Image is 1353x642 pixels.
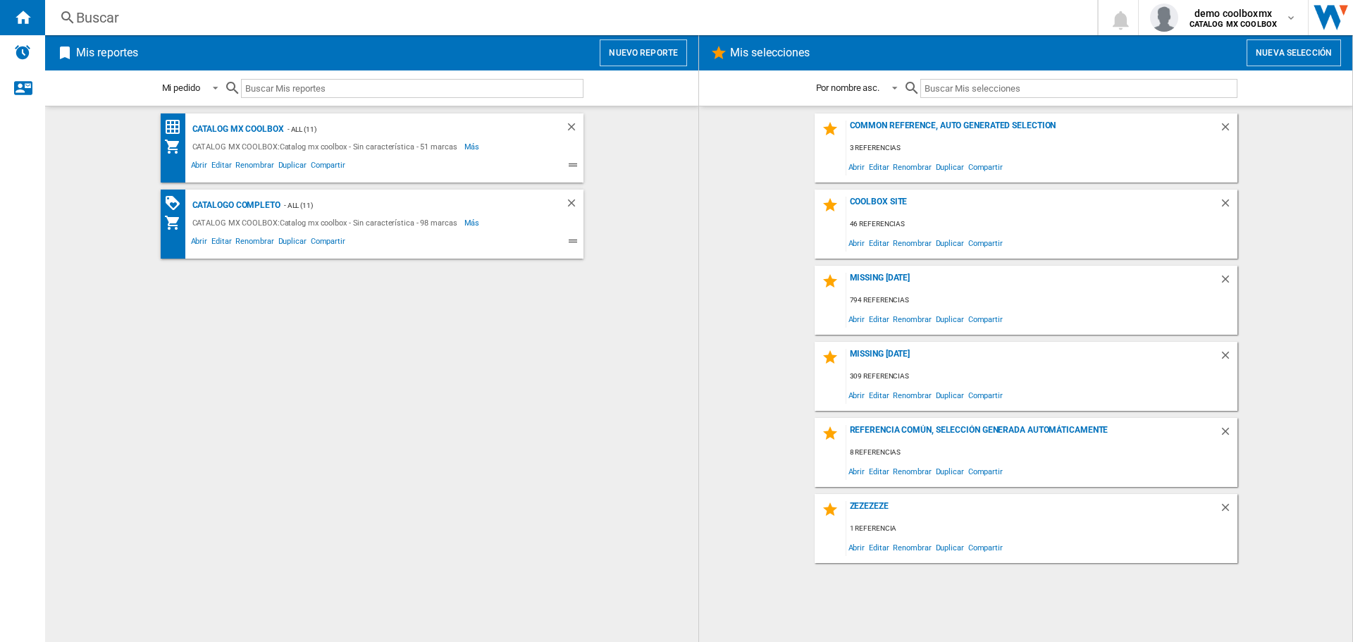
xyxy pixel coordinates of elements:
[284,121,537,138] div: - ALL (11)
[816,82,880,93] div: Por nombre asc.
[189,138,464,155] div: CATALOG MX COOLBOX:Catalog mx coolbox - Sin característica - 51 marcas
[189,214,464,231] div: CATALOG MX COOLBOX:Catalog mx coolbox - Sin característica - 98 marcas
[934,385,966,405] span: Duplicar
[209,235,233,252] span: Editar
[846,425,1219,444] div: Referencia común, selección generada automáticamente
[966,309,1005,328] span: Compartir
[846,157,867,176] span: Abrir
[934,538,966,557] span: Duplicar
[846,197,1219,216] div: COOLBOX SITE
[867,385,891,405] span: Editar
[1190,20,1278,29] b: CATALOG MX COOLBOX
[1219,425,1237,444] div: Borrar
[867,309,891,328] span: Editar
[565,121,583,138] div: Borrar
[867,538,891,557] span: Editar
[464,138,482,155] span: Más
[920,79,1237,98] input: Buscar Mis selecciones
[846,462,867,481] span: Abrir
[891,462,933,481] span: Renombrar
[164,118,189,136] div: Matriz de precios
[846,385,867,405] span: Abrir
[565,197,583,214] div: Borrar
[966,462,1005,481] span: Compartir
[846,121,1219,140] div: Common reference, auto generated selection
[934,157,966,176] span: Duplicar
[846,140,1237,157] div: 3 referencias
[1247,39,1341,66] button: Nueva selección
[1150,4,1178,32] img: profile.jpg
[891,157,933,176] span: Renombrar
[846,216,1237,233] div: 46 referencias
[846,368,1237,385] div: 309 referencias
[189,197,280,214] div: Catalogo Completo
[891,309,933,328] span: Renombrar
[934,309,966,328] span: Duplicar
[209,159,233,175] span: Editar
[966,385,1005,405] span: Compartir
[1219,501,1237,520] div: Borrar
[73,39,141,66] h2: Mis reportes
[1219,197,1237,216] div: Borrar
[867,157,891,176] span: Editar
[846,520,1237,538] div: 1 referencia
[162,82,200,93] div: Mi pedido
[1190,6,1278,20] span: demo coolboxmx
[1219,349,1237,368] div: Borrar
[966,157,1005,176] span: Compartir
[164,195,189,212] div: Matriz de PROMOCIONES
[966,233,1005,252] span: Compartir
[846,273,1219,292] div: Missing [DATE]
[846,292,1237,309] div: 794 referencias
[189,159,210,175] span: Abrir
[846,233,867,252] span: Abrir
[891,385,933,405] span: Renombrar
[164,214,189,231] div: Mi colección
[934,233,966,252] span: Duplicar
[464,214,482,231] span: Más
[934,462,966,481] span: Duplicar
[891,233,933,252] span: Renombrar
[276,235,309,252] span: Duplicar
[1219,273,1237,292] div: Borrar
[846,349,1219,368] div: Missing [DATE]
[966,538,1005,557] span: Compartir
[233,235,276,252] span: Renombrar
[280,197,537,214] div: - ALL (11)
[76,8,1061,27] div: Buscar
[846,538,867,557] span: Abrir
[727,39,813,66] h2: Mis selecciones
[189,121,284,138] div: CATALOG MX COOLBOX
[233,159,276,175] span: Renombrar
[1219,121,1237,140] div: Borrar
[241,79,583,98] input: Buscar Mis reportes
[600,39,687,66] button: Nuevo reporte
[846,501,1219,520] div: zezezeze
[891,538,933,557] span: Renombrar
[164,138,189,155] div: Mi colección
[846,444,1237,462] div: 8 referencias
[846,309,867,328] span: Abrir
[867,462,891,481] span: Editar
[276,159,309,175] span: Duplicar
[189,235,210,252] span: Abrir
[309,235,347,252] span: Compartir
[867,233,891,252] span: Editar
[309,159,347,175] span: Compartir
[14,44,31,61] img: alerts-logo.svg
